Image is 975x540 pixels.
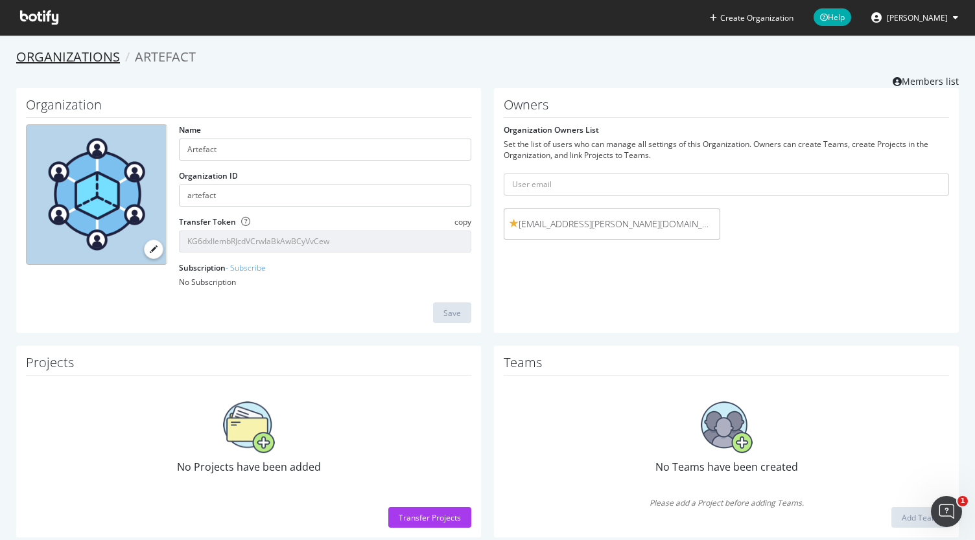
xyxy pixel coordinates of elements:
[177,460,321,474] span: No Projects have been added
[814,8,851,26] span: Help
[179,139,471,161] input: name
[510,218,714,231] span: [EMAIL_ADDRESS][PERSON_NAME][DOMAIN_NAME]
[16,48,959,67] ol: breadcrumbs
[388,507,471,528] button: Transfer Projects
[504,98,949,118] h1: Owners
[957,496,968,506] span: 1
[179,262,266,273] label: Subscription
[893,72,959,88] a: Members list
[26,98,471,118] h1: Organization
[891,507,949,528] button: Add Team
[16,48,120,65] a: Organizations
[655,460,798,474] span: No Teams have been created
[223,401,275,453] img: No Projects have been added
[179,170,238,181] label: Organization ID
[179,276,471,287] div: No Subscription
[504,139,949,161] div: Set the list of users who can manage all settings of this Organization. Owners can create Teams, ...
[887,12,948,23] span: Jordan Bradley
[504,497,949,508] span: Please add a Project before adding Teams.
[891,512,949,523] a: Add Team
[179,124,201,135] label: Name
[443,308,461,319] div: Save
[902,512,939,523] div: Add Team
[399,512,461,523] div: Transfer Projects
[709,12,794,24] button: Create Organization
[504,124,599,135] label: Organization Owners List
[504,355,949,376] h1: Teams
[454,216,471,227] span: copy
[861,7,969,28] button: [PERSON_NAME]
[931,496,962,527] iframe: Intercom live chat
[135,48,196,65] span: Artefact
[179,185,471,207] input: Organization ID
[433,302,471,323] button: Save
[26,355,471,376] h1: Projects
[179,216,236,227] label: Transfer Token
[504,174,949,196] input: User email
[388,512,471,523] a: Transfer Projects
[226,262,266,273] a: - Subscribe
[701,401,753,453] img: No Teams have been created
